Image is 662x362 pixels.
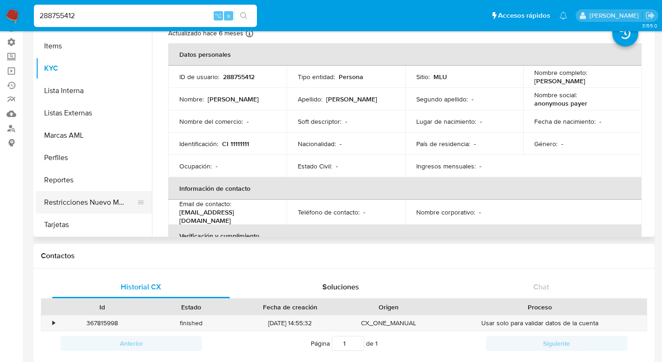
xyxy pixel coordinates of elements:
p: Nombre del comercio : [179,117,243,126]
p: Estado Civil : [298,162,332,170]
button: Listas Externas [36,102,152,124]
div: CX_ONE_MANUAL [344,315,433,331]
p: [PERSON_NAME] [208,95,259,103]
div: [DATE] 14:55:32 [236,315,344,331]
div: Usar solo para validar datos de la cuenta [433,315,647,331]
p: Teléfono de contacto : [298,208,360,216]
div: 367815998 [58,315,147,331]
p: Lugar de nacimiento : [416,117,476,126]
p: - [247,117,249,126]
p: ID de usuario : [179,73,219,81]
span: Página de [311,336,378,351]
p: País de residencia : [416,140,470,148]
span: s [227,11,230,20]
p: Ocupación : [179,162,212,170]
p: - [345,117,347,126]
th: Datos personales [168,43,642,66]
span: 1 [375,339,378,348]
p: Ingresos mensuales : [416,162,476,170]
p: Persona [339,73,363,81]
p: 288755412 [223,73,255,81]
p: julian.dari@mercadolibre.com [590,11,642,20]
p: Nombre social : [534,91,577,99]
p: - [479,208,481,216]
a: Notificaciones [559,12,567,20]
span: ⌥ [215,11,222,20]
button: Tarjetas [36,214,152,236]
button: Lista Interna [36,80,152,102]
p: CI 11111111 [222,140,249,148]
p: Fecha de nacimiento : [534,117,596,126]
p: [PERSON_NAME] [326,95,377,103]
p: - [599,117,601,126]
p: - [216,162,217,170]
button: KYC [36,57,152,80]
button: Marcas AML [36,124,152,147]
p: - [340,140,341,148]
p: - [561,140,563,148]
p: - [472,95,473,103]
p: - [474,140,476,148]
span: Historial CX [121,282,161,292]
p: Nombre : [179,95,204,103]
p: Segundo apellido : [416,95,468,103]
th: Verificación y cumplimiento [168,225,642,247]
p: Apellido : [298,95,322,103]
button: Items [36,35,152,57]
p: Género : [534,140,557,148]
p: Email de contacto : [179,200,231,208]
div: Proceso [439,302,640,312]
button: Perfiles [36,147,152,169]
p: Tipo entidad : [298,73,335,81]
span: Chat [533,282,549,292]
p: - [336,162,338,170]
div: Origen [351,302,427,312]
button: Anterior [60,336,202,351]
button: Reportes [36,169,152,191]
button: Siguiente [486,336,628,351]
p: Nombre corporativo : [416,208,475,216]
p: - [479,162,481,170]
p: Actualizado hace 6 meses [168,29,243,38]
th: Información de contacto [168,177,642,200]
input: Buscar usuario o caso... [34,10,257,22]
p: Nacionalidad : [298,140,336,148]
div: Id [64,302,140,312]
span: Soluciones [322,282,359,292]
button: search-icon [234,9,253,22]
a: Salir [645,11,655,20]
p: Soft descriptor : [298,117,341,126]
p: anonymous payer [534,99,587,107]
div: Estado [153,302,229,312]
p: Nombre completo : [534,68,587,77]
p: - [480,117,482,126]
span: 3.155.0 [642,22,657,29]
p: [EMAIL_ADDRESS][DOMAIN_NAME] [179,208,272,225]
div: • [52,319,55,328]
button: Restricciones Nuevo Mundo [36,191,144,214]
p: Sitio : [416,73,430,81]
span: Accesos rápidos [498,11,550,20]
p: [PERSON_NAME] [534,77,585,85]
div: Fecha de creación [243,302,338,312]
p: MLU [433,73,447,81]
div: finished [147,315,236,331]
p: - [363,208,365,216]
h1: Contactos [41,251,647,261]
p: Identificación : [179,140,218,148]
